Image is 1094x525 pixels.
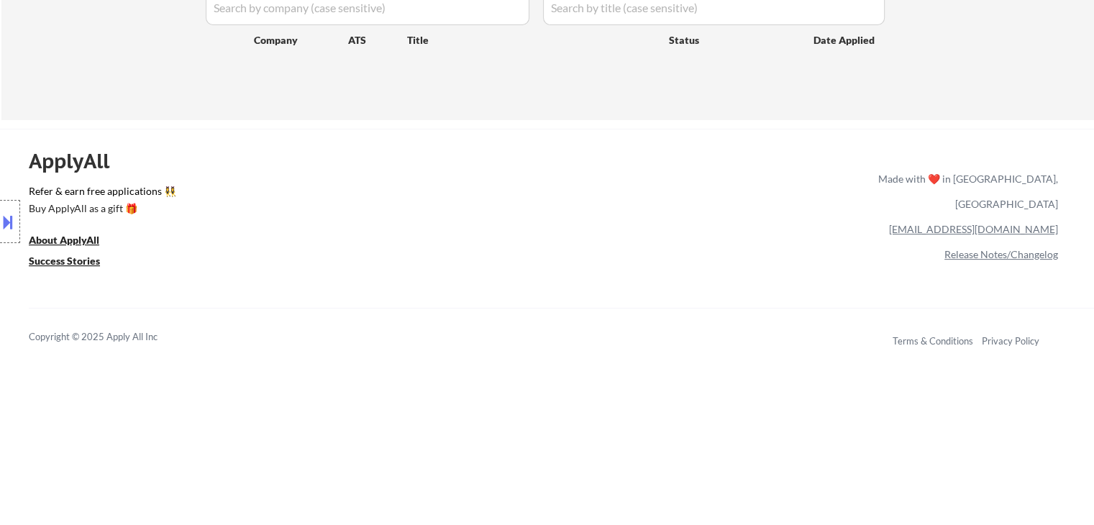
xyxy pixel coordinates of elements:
[348,33,407,47] div: ATS
[893,335,973,347] a: Terms & Conditions
[889,223,1058,235] a: [EMAIL_ADDRESS][DOMAIN_NAME]
[944,248,1058,260] a: Release Notes/Changelog
[813,33,877,47] div: Date Applied
[254,33,348,47] div: Company
[982,335,1039,347] a: Privacy Policy
[669,27,793,52] div: Status
[872,166,1058,216] div: Made with ❤️ in [GEOGRAPHIC_DATA], [GEOGRAPHIC_DATA]
[29,186,578,201] a: Refer & earn free applications 👯‍♀️
[407,33,655,47] div: Title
